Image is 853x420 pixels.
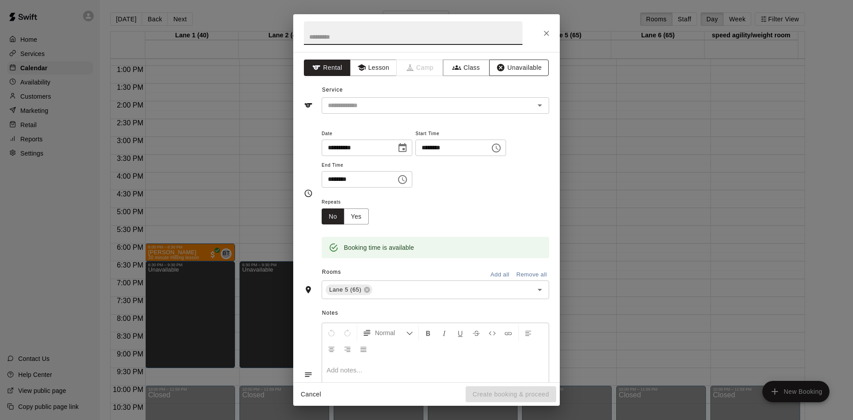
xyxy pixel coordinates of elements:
[304,189,313,198] svg: Timing
[469,325,484,341] button: Format Strikethrough
[534,284,546,296] button: Open
[453,325,468,341] button: Format Underline
[324,325,339,341] button: Undo
[356,341,371,357] button: Justify Align
[340,341,355,357] button: Right Align
[322,160,412,172] span: End Time
[322,208,369,225] div: outlined button group
[534,99,546,112] button: Open
[322,208,344,225] button: No
[514,268,549,282] button: Remove all
[486,268,514,282] button: Add all
[415,128,506,140] span: Start Time
[322,87,343,93] span: Service
[324,341,339,357] button: Center Align
[322,269,341,275] span: Rooms
[304,370,313,379] svg: Notes
[322,196,376,208] span: Repeats
[489,60,549,76] button: Unavailable
[521,325,536,341] button: Left Align
[437,325,452,341] button: Format Italics
[394,171,411,188] button: Choose time, selected time is 9:30 PM
[344,240,414,256] div: Booking time is available
[487,139,505,157] button: Choose time, selected time is 6:30 PM
[297,386,325,403] button: Cancel
[304,285,313,294] svg: Rooms
[350,60,397,76] button: Lesson
[344,208,369,225] button: Yes
[326,285,365,294] span: Lane 5 (65)
[322,306,549,320] span: Notes
[501,325,516,341] button: Insert Link
[322,128,412,140] span: Date
[397,60,443,76] span: Camps can only be created in the Services page
[304,60,351,76] button: Rental
[421,325,436,341] button: Format Bold
[375,328,406,337] span: Normal
[485,325,500,341] button: Insert Code
[538,25,554,41] button: Close
[443,60,490,76] button: Class
[359,325,417,341] button: Formatting Options
[340,325,355,341] button: Redo
[326,284,372,295] div: Lane 5 (65)
[304,101,313,110] svg: Service
[394,139,411,157] button: Choose date, selected date is Aug 18, 2025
